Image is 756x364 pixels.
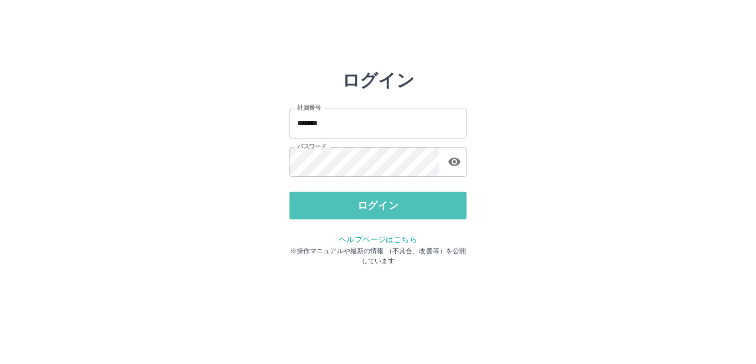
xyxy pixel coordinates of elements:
[289,246,467,266] p: ※操作マニュアルや最新の情報 （不具合、改善等）を公開しています
[289,192,467,219] button: ログイン
[297,104,320,112] label: 社員番号
[342,70,415,91] h2: ログイン
[339,235,417,244] a: ヘルプページはこちら
[297,142,327,151] label: パスワード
